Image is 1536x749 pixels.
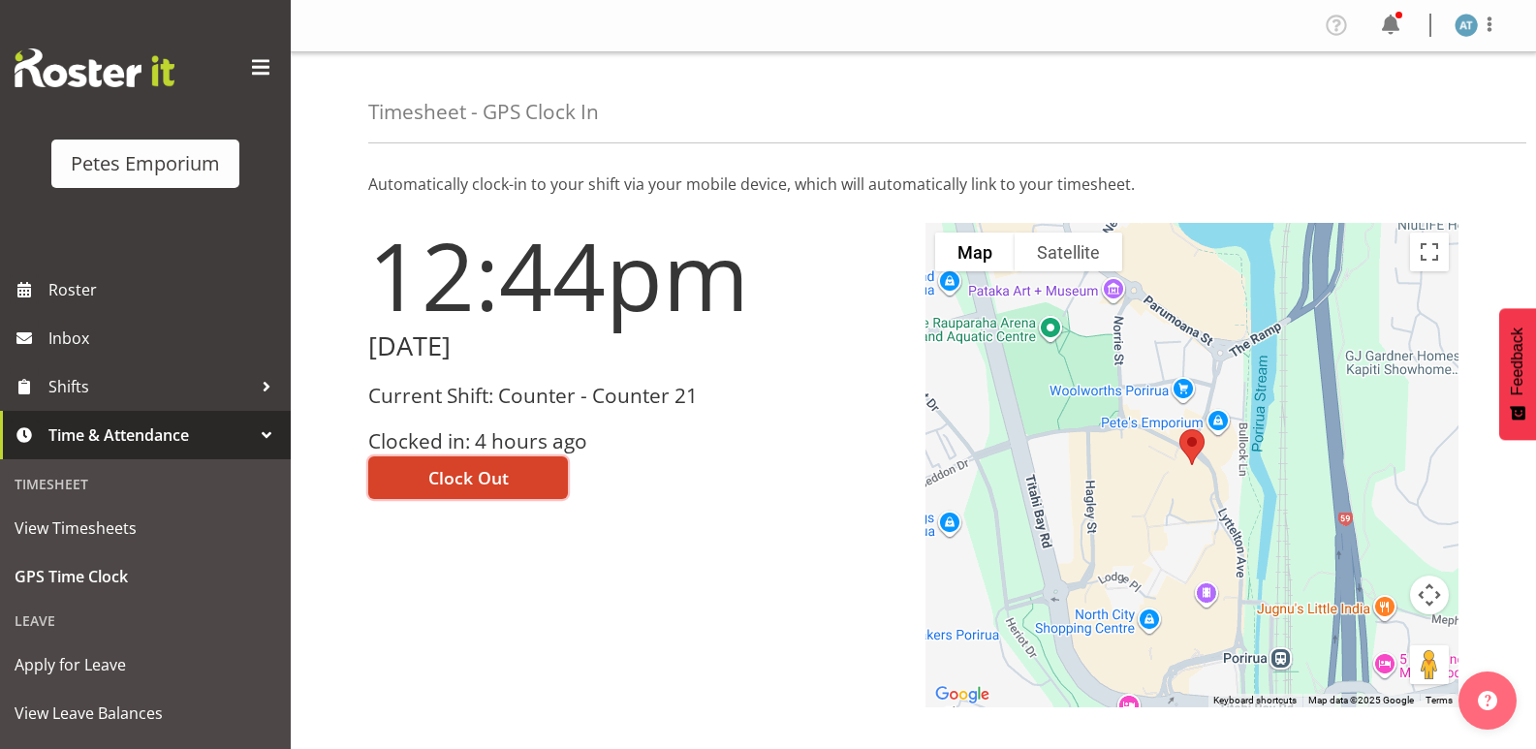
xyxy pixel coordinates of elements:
[428,465,509,490] span: Clock Out
[1308,695,1414,705] span: Map data ©2025 Google
[368,223,902,328] h1: 12:44pm
[5,640,286,689] a: Apply for Leave
[71,149,220,178] div: Petes Emporium
[15,650,276,679] span: Apply for Leave
[930,682,994,707] a: Open this area in Google Maps (opens a new window)
[1509,328,1526,395] span: Feedback
[1455,14,1478,37] img: alex-micheal-taniwha5364.jpg
[935,233,1015,271] button: Show street map
[1426,695,1453,705] a: Terms (opens in new tab)
[368,101,599,123] h4: Timesheet - GPS Clock In
[5,464,286,504] div: Timesheet
[48,275,281,304] span: Roster
[15,48,174,87] img: Rosterit website logo
[1478,691,1497,710] img: help-xxl-2.png
[15,562,276,591] span: GPS Time Clock
[48,421,252,450] span: Time & Attendance
[15,699,276,728] span: View Leave Balances
[48,372,252,401] span: Shifts
[1410,576,1449,614] button: Map camera controls
[1410,645,1449,684] button: Drag Pegman onto the map to open Street View
[930,682,994,707] img: Google
[5,601,286,640] div: Leave
[1410,233,1449,271] button: Toggle fullscreen view
[368,385,902,407] h3: Current Shift: Counter - Counter 21
[5,504,286,552] a: View Timesheets
[1213,694,1297,707] button: Keyboard shortcuts
[1015,233,1122,271] button: Show satellite imagery
[5,689,286,737] a: View Leave Balances
[368,331,902,361] h2: [DATE]
[48,324,281,353] span: Inbox
[368,430,902,453] h3: Clocked in: 4 hours ago
[368,456,568,499] button: Clock Out
[1499,308,1536,440] button: Feedback - Show survey
[368,172,1458,196] p: Automatically clock-in to your shift via your mobile device, which will automatically link to you...
[5,552,286,601] a: GPS Time Clock
[15,514,276,543] span: View Timesheets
